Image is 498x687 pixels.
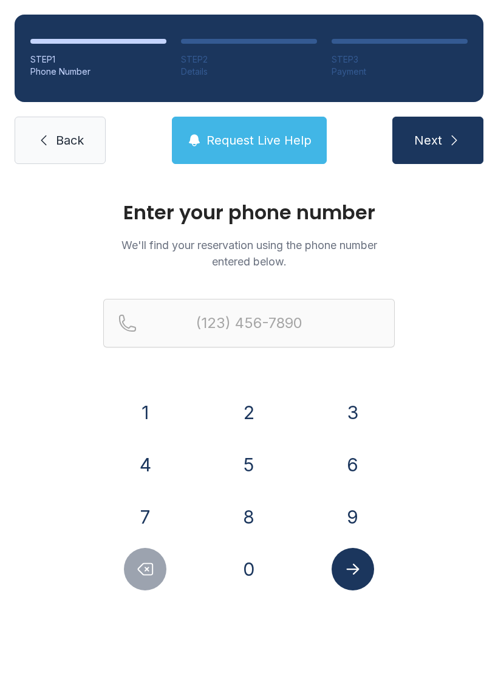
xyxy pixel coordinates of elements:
[181,53,317,66] div: STEP 2
[30,66,166,78] div: Phone Number
[332,443,374,486] button: 6
[124,496,166,538] button: 7
[124,548,166,590] button: Delete number
[56,132,84,149] span: Back
[228,496,270,538] button: 8
[124,391,166,434] button: 1
[103,237,395,270] p: We'll find your reservation using the phone number entered below.
[103,203,395,222] h1: Enter your phone number
[30,53,166,66] div: STEP 1
[332,53,468,66] div: STEP 3
[124,443,166,486] button: 4
[206,132,312,149] span: Request Live Help
[228,391,270,434] button: 2
[181,66,317,78] div: Details
[103,299,395,347] input: Reservation phone number
[414,132,442,149] span: Next
[228,443,270,486] button: 5
[332,548,374,590] button: Submit lookup form
[332,66,468,78] div: Payment
[332,391,374,434] button: 3
[228,548,270,590] button: 0
[332,496,374,538] button: 9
